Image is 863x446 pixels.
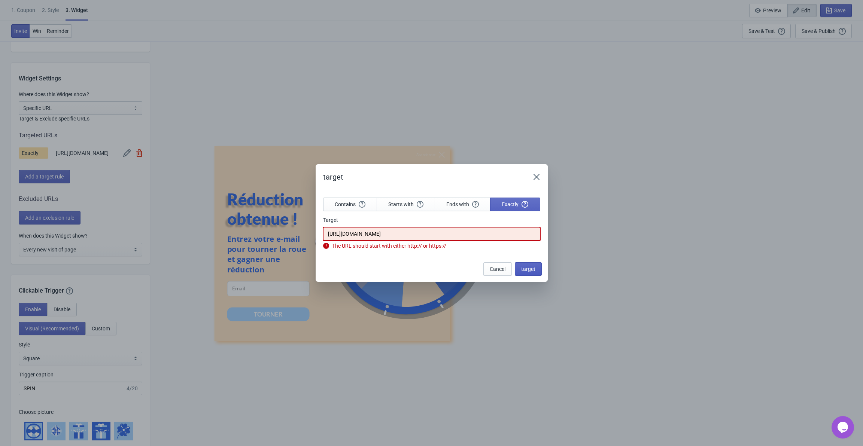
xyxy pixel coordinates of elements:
span: target [521,266,535,272]
button: Cancel [483,262,512,276]
span: Starts with [388,201,423,208]
button: Ends with [435,198,490,211]
span: Cancel [490,266,505,272]
iframe: chat widget [832,416,856,439]
div: The URL should start with either http:// or https:// [323,242,540,250]
button: Exactly [490,198,540,211]
button: Contains [323,198,377,211]
span: Exactly [502,201,528,208]
label: Target [323,216,338,224]
button: Starts with [377,198,435,211]
button: Close [530,170,543,184]
span: Contains [335,201,365,208]
span: Ends with [446,201,479,208]
h2: target [323,172,522,182]
button: target [515,262,542,276]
